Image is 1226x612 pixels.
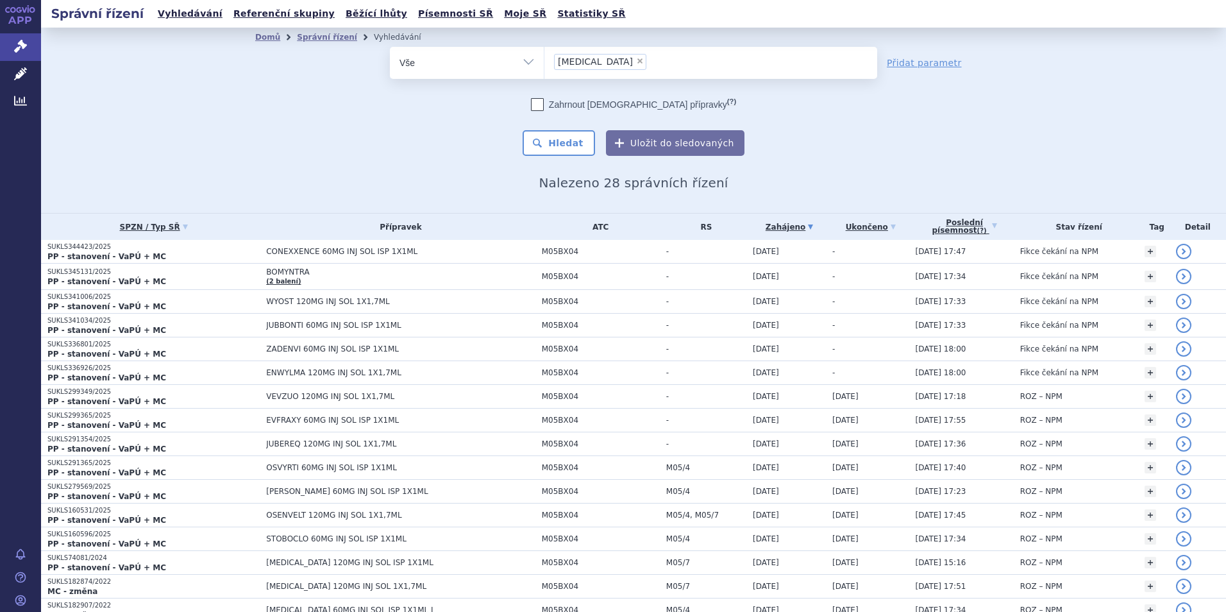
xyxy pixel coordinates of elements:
span: [PERSON_NAME] 60MG INJ SOL ISP 1X1ML [266,487,535,496]
span: ROZ – NPM [1020,511,1062,520]
span: Nalezeno 28 správních řízení [539,175,728,191]
span: Fikce čekání na NPM [1020,321,1098,330]
span: [DATE] 17:47 [915,247,966,256]
span: ROZ – NPM [1020,416,1062,425]
a: + [1145,271,1156,282]
span: [DATE] [832,439,859,448]
span: [DATE] [832,582,859,591]
a: detail [1176,579,1191,594]
span: M05/4 [666,463,746,472]
span: BOMYNTRA [266,268,535,276]
a: Moje SŘ [500,5,550,22]
span: [DATE] [832,534,859,543]
span: ROZ – NPM [1020,582,1062,591]
span: M05/4, M05/7 [666,511,746,520]
p: SUKLS344423/2025 [47,242,260,251]
span: [DATE] 17:45 [915,511,966,520]
a: detail [1176,269,1191,284]
a: detail [1176,341,1191,357]
strong: PP - stanovení - VaPÚ + MC [47,326,166,335]
a: + [1145,557,1156,568]
span: STOBOCLO 60MG INJ SOL ISP 1X1ML [266,534,535,543]
span: ROZ – NPM [1020,392,1062,401]
span: - [666,297,746,306]
span: [DATE] 17:33 [915,297,966,306]
button: Hledat [523,130,595,156]
a: + [1145,438,1156,450]
a: detail [1176,507,1191,523]
span: [MEDICAL_DATA] 120MG INJ SOL ISP 1X1ML [266,558,535,567]
span: Fikce čekání na NPM [1020,247,1098,256]
span: [DATE] [832,392,859,401]
span: - [832,344,835,353]
th: Detail [1170,214,1226,240]
span: OSENVELT 120MG INJ SOL 1X1,7ML [266,511,535,520]
p: SUKLS336926/2025 [47,364,260,373]
strong: PP - stanovení - VaPÚ + MC [47,421,166,430]
span: [DATE] [753,463,779,472]
a: detail [1176,244,1191,259]
span: [MEDICAL_DATA] 120MG INJ SOL 1X1,7ML [266,582,535,591]
strong: PP - stanovení - VaPÚ + MC [47,516,166,525]
span: - [666,272,746,281]
th: Tag [1138,214,1170,240]
span: [DATE] [753,344,779,353]
a: SPZN / Typ SŘ [47,218,260,236]
a: Běžící lhůty [342,5,411,22]
span: [DATE] 17:33 [915,321,966,330]
span: Fikce čekání na NPM [1020,368,1098,377]
strong: PP - stanovení - VaPÚ + MC [47,540,166,548]
span: - [832,272,835,281]
span: [DATE] 15:16 [915,558,966,567]
span: M05BX04 [542,558,660,567]
a: detail [1176,484,1191,499]
span: Fikce čekání na NPM [1020,272,1098,281]
span: ROZ – NPM [1020,463,1062,472]
span: [DATE] [753,558,779,567]
span: M05BX04 [542,416,660,425]
span: M05BX04 [542,321,660,330]
th: RS [660,214,746,240]
label: Zahrnout [DEMOGRAPHIC_DATA] přípravky [531,98,736,111]
span: [DATE] [753,272,779,281]
p: SUKLS160531/2025 [47,506,260,515]
a: detail [1176,318,1191,333]
a: + [1145,391,1156,402]
span: [DATE] [832,487,859,496]
span: ROZ – NPM [1020,558,1062,567]
span: - [666,439,746,448]
strong: PP - stanovení - VaPÚ + MC [47,302,166,311]
span: [DATE] [832,558,859,567]
span: M05BX04 [542,534,660,543]
p: SUKLS299349/2025 [47,387,260,396]
span: M05/4 [666,487,746,496]
a: Přidat parametr [887,56,962,69]
p: SUKLS341006/2025 [47,293,260,302]
span: [DATE] 18:00 [915,344,966,353]
span: [DATE] [753,247,779,256]
span: [DATE] 17:34 [915,534,966,543]
a: Ukončeno [832,218,909,236]
span: [DATE] [753,534,779,543]
strong: PP - stanovení - VaPÚ + MC [47,373,166,382]
span: M05BX04 [542,368,660,377]
p: SUKLS160596/2025 [47,530,260,539]
span: [DATE] [753,368,779,377]
strong: PP - stanovení - VaPÚ + MC [47,445,166,454]
span: ROZ – NPM [1020,439,1062,448]
span: M05BX04 [542,487,660,496]
strong: PP - stanovení - VaPÚ + MC [47,492,166,501]
strong: PP - stanovení - VaPÚ + MC [47,397,166,406]
span: [DATE] [753,416,779,425]
p: SUKLS182874/2022 [47,577,260,586]
span: [DATE] 17:40 [915,463,966,472]
p: SUKLS279569/2025 [47,482,260,491]
span: [DATE] 17:55 [915,416,966,425]
span: [DATE] 18:00 [915,368,966,377]
p: SUKLS299365/2025 [47,411,260,420]
span: [DATE] [753,487,779,496]
span: [DATE] [753,321,779,330]
span: Fikce čekání na NPM [1020,344,1098,353]
span: - [666,416,746,425]
span: M05BX04 [542,344,660,353]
